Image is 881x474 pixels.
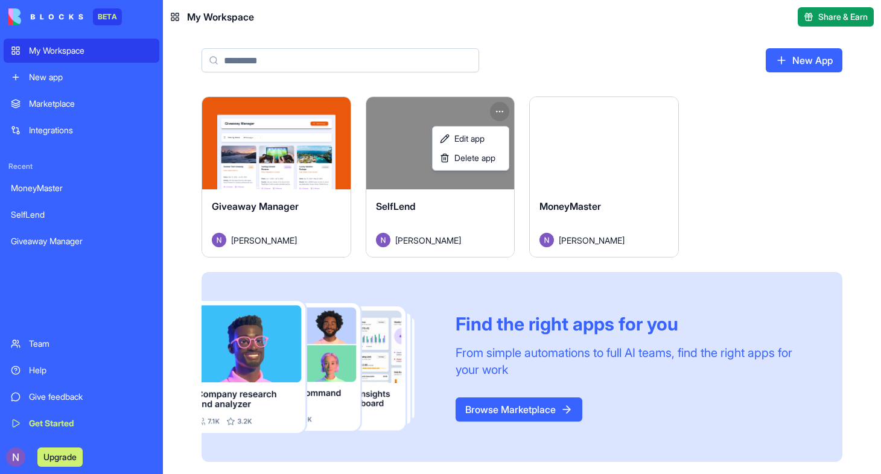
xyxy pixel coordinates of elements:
[454,133,485,145] span: Edit app
[11,235,152,247] div: Giveaway Manager
[4,162,159,171] span: Recent
[11,209,152,221] div: SelfLend
[11,182,152,194] div: MoneyMaster
[454,152,495,164] span: Delete app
